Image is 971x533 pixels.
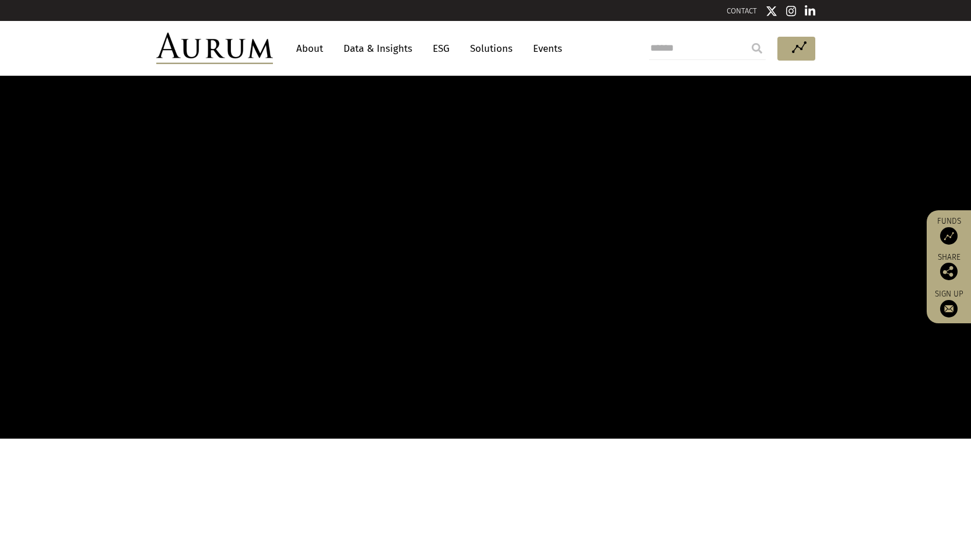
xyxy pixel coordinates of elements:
[427,38,455,59] a: ESG
[805,5,815,17] img: Linkedin icon
[940,263,958,280] img: Share this post
[933,216,965,245] a: Funds
[338,38,418,59] a: Data & Insights
[156,33,273,64] img: Aurum
[940,227,958,245] img: Access Funds
[766,5,777,17] img: Twitter icon
[727,6,757,15] a: CONTACT
[527,38,562,59] a: Events
[933,289,965,317] a: Sign up
[290,38,329,59] a: About
[786,5,797,17] img: Instagram icon
[933,253,965,280] div: Share
[464,38,518,59] a: Solutions
[940,300,958,317] img: Sign up to our newsletter
[745,37,769,60] input: Submit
